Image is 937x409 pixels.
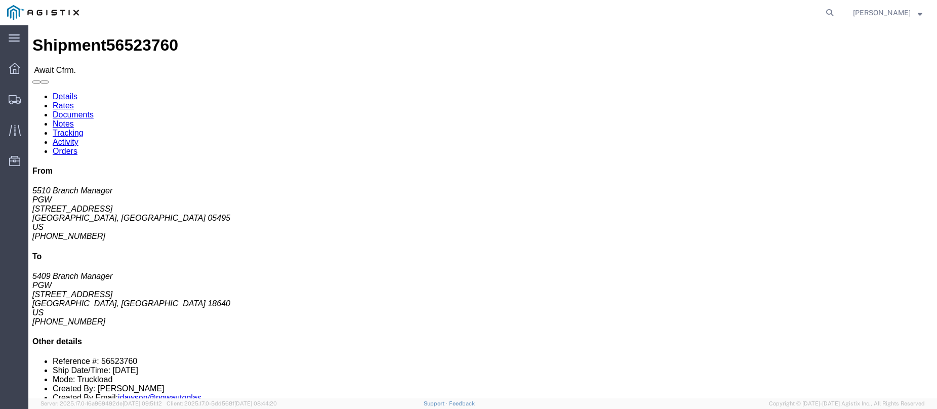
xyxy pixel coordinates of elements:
button: [PERSON_NAME] [852,7,923,19]
img: logo [7,5,79,20]
span: Server: 2025.17.0-16a969492de [40,400,162,406]
span: [DATE] 08:44:20 [234,400,277,406]
a: Feedback [449,400,475,406]
span: Copyright © [DATE]-[DATE] Agistix Inc., All Rights Reserved [769,399,925,408]
iframe: FS Legacy Container [28,25,937,398]
span: [DATE] 09:51:12 [123,400,162,406]
a: Support [424,400,449,406]
span: Client: 2025.17.0-5dd568f [167,400,277,406]
span: Jesse Jordan [853,7,911,18]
